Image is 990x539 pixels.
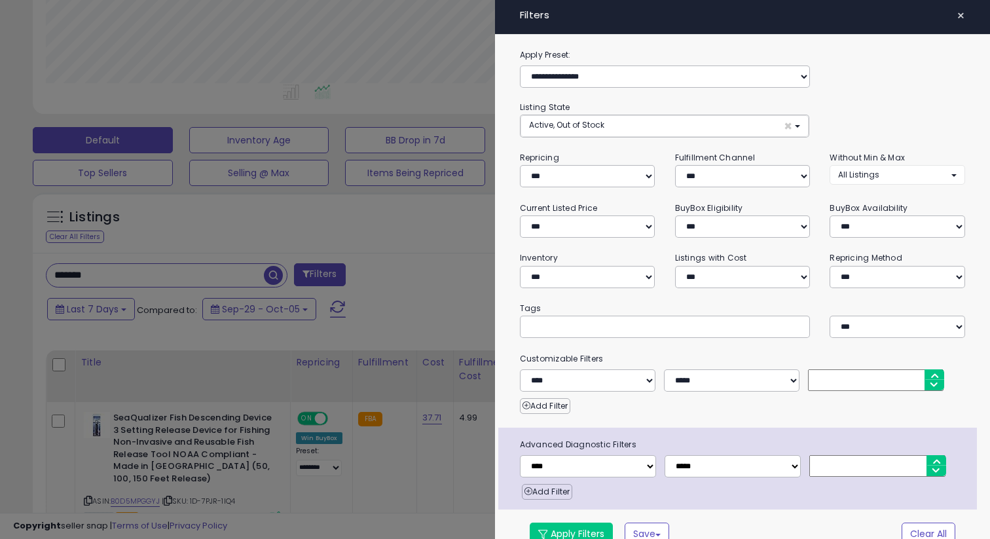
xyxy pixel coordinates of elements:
button: Active, Out of Stock × [521,115,809,137]
h4: Filters [520,10,965,21]
small: Customizable Filters [510,352,975,366]
small: BuyBox Eligibility [675,202,743,214]
button: Add Filter [520,398,570,414]
small: BuyBox Availability [830,202,907,214]
span: All Listings [838,169,879,180]
small: Repricing Method [830,252,902,263]
small: Current Listed Price [520,202,597,214]
span: × [784,119,792,133]
button: All Listings [830,165,965,184]
button: × [951,7,970,25]
small: Without Min & Max [830,152,905,163]
span: × [957,7,965,25]
small: Repricing [520,152,559,163]
small: Fulfillment Channel [675,152,755,163]
button: Add Filter [522,484,572,500]
small: Tags [510,301,975,316]
small: Inventory [520,252,558,263]
span: Active, Out of Stock [529,119,604,130]
small: Listings with Cost [675,252,747,263]
label: Apply Preset: [510,48,975,62]
small: Listing State [520,102,570,113]
span: Advanced Diagnostic Filters [510,437,977,452]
